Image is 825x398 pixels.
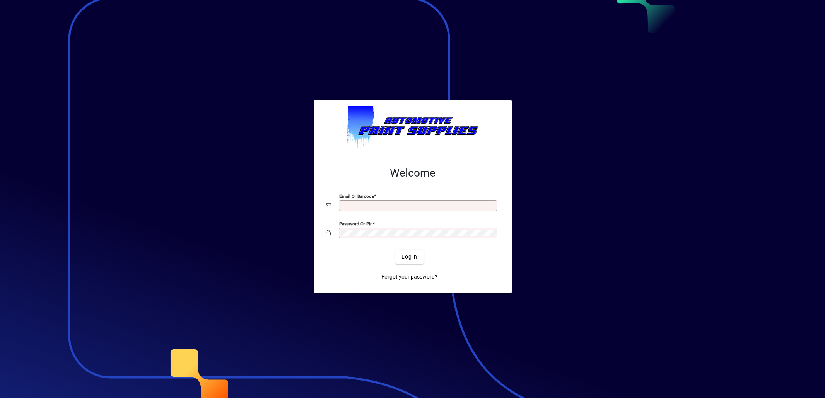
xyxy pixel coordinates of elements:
a: Forgot your password? [378,270,441,284]
mat-label: Password or Pin [339,221,372,226]
mat-label: Email or Barcode [339,193,374,199]
h2: Welcome [326,167,499,180]
button: Login [395,250,424,264]
span: Forgot your password? [381,273,437,281]
span: Login [401,253,417,261]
